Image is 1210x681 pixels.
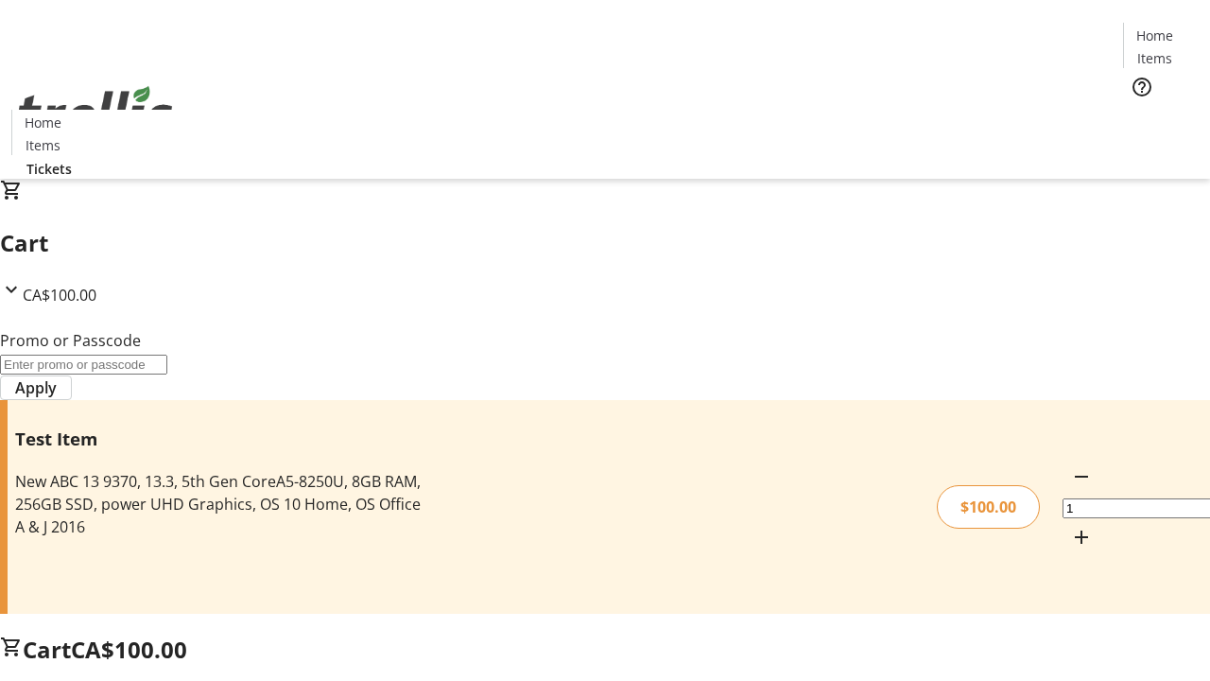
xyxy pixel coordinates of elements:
[1137,48,1172,68] span: Items
[71,634,187,665] span: CA$100.00
[1123,110,1199,130] a: Tickets
[1063,518,1100,556] button: Increment by one
[11,65,180,160] img: Orient E2E Organization YEeFUxQwnB's Logo
[25,113,61,132] span: Home
[23,285,96,306] span: CA$100.00
[15,376,57,399] span: Apply
[15,470,428,538] div: New ABC 13 9370, 13.3, 5th Gen CoreA5-8250U, 8GB RAM, 256GB SSD, power UHD Graphics, OS 10 Home, ...
[937,485,1040,529] div: $100.00
[26,135,60,155] span: Items
[1124,26,1184,45] a: Home
[11,159,87,179] a: Tickets
[12,135,73,155] a: Items
[12,113,73,132] a: Home
[1136,26,1173,45] span: Home
[1138,110,1184,130] span: Tickets
[1123,68,1161,106] button: Help
[1063,458,1100,496] button: Decrement by one
[26,159,72,179] span: Tickets
[15,426,428,452] h3: Test Item
[1124,48,1184,68] a: Items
